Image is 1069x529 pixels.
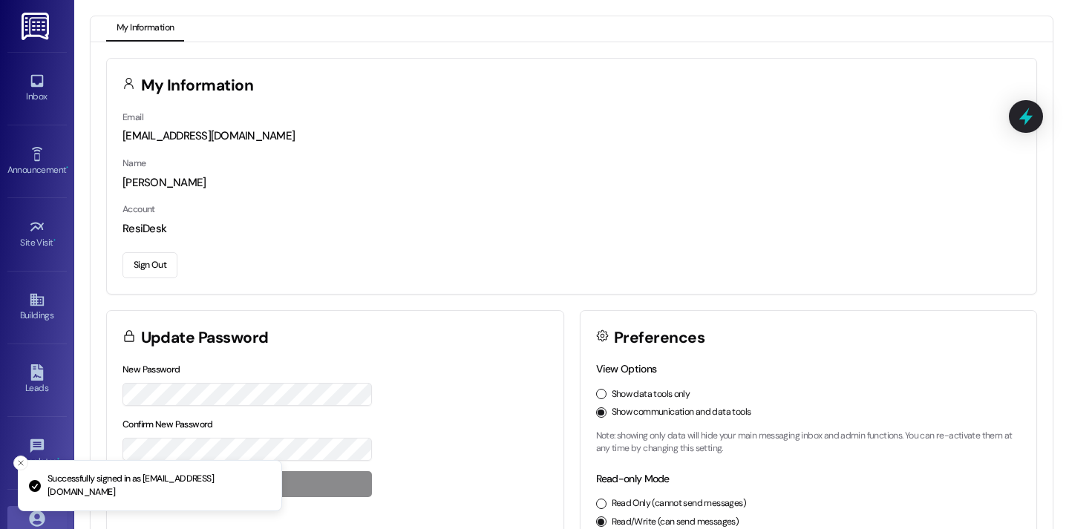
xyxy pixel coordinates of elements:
[122,418,213,430] label: Confirm New Password
[141,78,254,93] h3: My Information
[106,16,184,42] button: My Information
[7,433,67,473] a: Templates •
[122,157,146,169] label: Name
[122,111,143,123] label: Email
[48,473,269,499] p: Successfully signed in as [EMAIL_ADDRESS][DOMAIN_NAME]
[13,456,28,470] button: Close toast
[7,214,67,254] a: Site Visit •
[7,68,67,108] a: Inbox
[53,235,56,246] span: •
[596,472,670,485] label: Read-only Mode
[122,203,155,215] label: Account
[612,497,746,510] label: Read Only (cannot send messages)
[596,362,657,375] label: View Options
[66,162,68,173] span: •
[22,13,52,40] img: ResiDesk Logo
[122,128,1021,144] div: [EMAIL_ADDRESS][DOMAIN_NAME]
[612,388,690,401] label: Show data tools only
[612,516,739,529] label: Read/Write (can send messages)
[7,360,67,400] a: Leads
[612,406,751,419] label: Show communication and data tools
[614,330,705,346] h3: Preferences
[7,287,67,327] a: Buildings
[596,430,1021,456] p: Note: showing only data will hide your main messaging inbox and admin functions. You can re-activ...
[122,221,1021,237] div: ResiDesk
[122,175,1021,191] div: [PERSON_NAME]
[122,364,180,375] label: New Password
[122,252,177,278] button: Sign Out
[141,330,269,346] h3: Update Password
